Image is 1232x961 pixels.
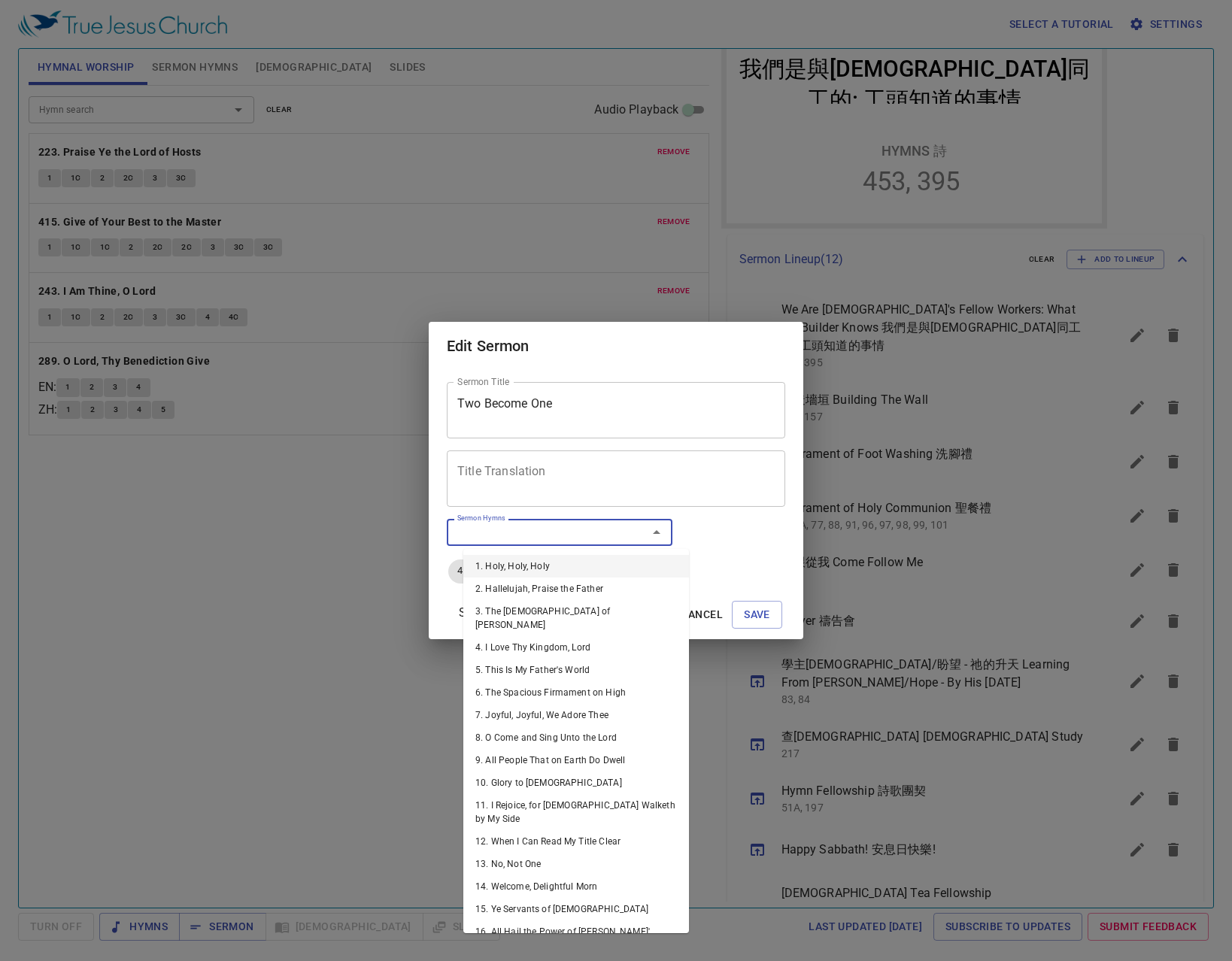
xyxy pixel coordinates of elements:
li: 453 [141,226,190,256]
span: 415 [448,564,482,578]
li: 15. Ye Servants of [DEMOGRAPHIC_DATA] [463,898,689,920]
li: 11. I Rejoice, for [DEMOGRAPHIC_DATA] Walketh by My Side [463,794,689,830]
li: 6. The Spacious Firmament on High [463,681,689,704]
li: 395 [196,226,238,256]
button: Save [732,601,782,629]
li: 16. All Hail the Power of [PERSON_NAME]' Name [463,920,689,956]
span: Save [744,605,770,624]
p: Hymns 詩 [160,201,226,220]
li: 3. The [DEMOGRAPHIC_DATA] of [PERSON_NAME] [463,600,689,636]
li: 7. Joyful, Joyful, We Adore Thee [463,704,689,726]
li: 1. Holy, Holy, Holy [463,555,689,578]
span: Subtitle [459,604,500,622]
li: 13. No, Not One [463,853,689,875]
li: 4. I Love Thy Kingdom, Lord [463,636,689,659]
li: 10. Glory to [DEMOGRAPHIC_DATA] [463,772,689,794]
li: 8. O Come and Sing Unto the Lord [463,726,689,749]
div: 415 [448,559,498,584]
span: Cancel [681,605,723,624]
button: Close [646,522,667,543]
li: 9. All People That on Earth Do Dwell [463,749,689,772]
div: We Are [DEMOGRAPHIC_DATA]'s Fellow Workers: What the Builder Knows [11,17,375,96]
textarea: Two Become One [457,396,775,425]
li: 5. This Is My Father's World [463,659,689,681]
div: 我們是與[DEMOGRAPHIC_DATA]同工的: 工頭知道的事情 [11,114,375,175]
li: 12. When I Can Read My Title Clear [463,830,689,853]
li: 14. Welcome, Delightful Morn [463,875,689,898]
li: 2. Hallelujah, Praise the Father [463,578,689,600]
h2: Edit Sermon [447,334,785,358]
button: Cancel [675,601,729,629]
